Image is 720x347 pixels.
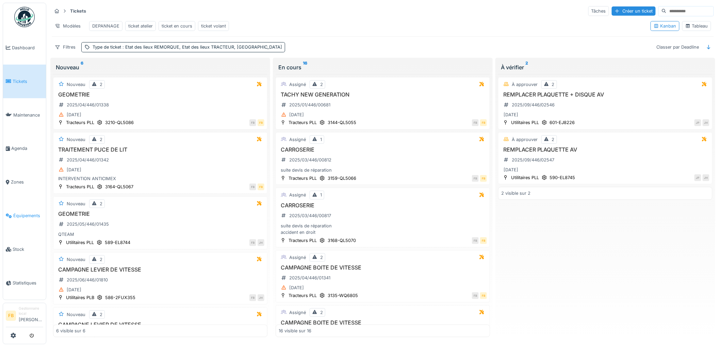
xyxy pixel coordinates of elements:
div: Assigné [289,192,306,198]
div: INTERVENTION ANTICIMEX [56,175,264,182]
div: 2025/01/446/00681 [289,102,330,108]
div: JH [258,239,264,246]
div: En cours [278,63,487,71]
div: Nouveau [56,63,265,71]
div: Classer par Deadline [654,42,702,52]
div: 2025/03/446/00812 [289,157,331,163]
div: JH [703,119,709,126]
div: 2 [552,136,555,143]
div: Tracteurs PLL [289,237,317,244]
div: FB [480,237,487,244]
div: 589-EL8744 [105,239,130,246]
div: 2025/06/446/01810 [67,277,108,283]
h3: CAMPAGNE LEVIER DE VITESSE [56,322,264,328]
div: [DATE] [67,287,81,293]
div: 3210-QL5086 [105,119,134,126]
div: JH [258,294,264,301]
div: FB [480,292,487,299]
a: Dashboard [3,31,46,65]
div: 2 [100,311,102,318]
div: 2025/04/446/01338 [67,102,109,108]
div: FB [472,119,479,126]
div: [DATE] [67,167,81,173]
div: QTEAM [56,231,264,238]
div: 2 [320,81,323,88]
div: 2 visible sur 2 [501,190,530,196]
div: FB [472,237,479,244]
div: FB [472,175,479,182]
div: Utilitaires PLB [66,294,94,301]
div: À vérifier [501,63,710,71]
div: 2025/05/446/01435 [67,221,109,227]
li: FB [6,311,16,321]
div: 2 [320,309,323,316]
div: [DATE] [289,284,304,291]
div: Kanban [654,23,676,29]
div: 16 visible sur 16 [279,328,311,334]
div: 2 [320,254,323,261]
span: Stock [13,246,43,253]
div: 2 [100,81,102,88]
h3: CAMPAGNE BOITE DE VITESSE [279,264,487,271]
div: 2025/04/446/01341 [289,275,330,281]
div: ticket atelier [128,23,153,29]
div: [DATE] [289,111,304,118]
div: Tâches [588,6,609,16]
div: FB [480,175,487,182]
div: [DATE] [504,167,518,173]
div: Assigné [289,136,306,143]
div: Tracteurs PLL [66,184,94,190]
h3: GEOMETRIE [56,211,264,217]
div: Nouveau [67,201,85,207]
div: À approuver [512,136,538,143]
a: Agenda [3,132,46,166]
div: 2 [100,136,102,143]
div: 3159-QL5066 [328,175,356,181]
h3: CAMPAGNE BOITE DE VITESSE [279,319,487,326]
div: 586-2FUX355 [105,294,135,301]
sup: 16 [303,63,307,71]
div: 590-EL8745 [550,174,575,181]
div: Utilitaires PLL [511,174,539,181]
div: 3168-QL5070 [328,237,356,244]
div: 2025/03/446/00817 [289,212,331,219]
div: ticket volant [201,23,226,29]
div: FB [249,184,256,190]
div: 2 [100,201,102,207]
sup: 2 [525,63,528,71]
h3: TACHY NEW GENERATION [279,91,487,98]
span: Statistiques [13,280,43,286]
div: JP [694,174,701,181]
div: Tracteurs PLL [289,119,317,126]
div: Assigné [289,309,306,316]
div: Type de ticket [93,44,282,50]
div: Nouveau [67,136,85,143]
h3: REMPLACER PLAQUETTE AV [501,146,709,153]
div: 2 [100,256,102,263]
div: Tracteurs PLL [289,175,317,181]
div: [DATE] [504,111,518,118]
div: 2025/09/446/02547 [512,157,555,163]
span: Équipements [13,212,43,219]
a: Maintenance [3,98,46,132]
div: suite devis de réparation [279,167,487,173]
strong: Tickets [67,8,89,14]
div: Assigné [289,81,306,88]
div: 3144-QL5055 [328,119,356,126]
sup: 6 [81,63,83,71]
h3: CAMPAGNE LEVIER DE VITESSE [56,266,264,273]
span: Dashboard [12,45,43,51]
div: Utilitaires PLL [511,119,539,126]
span: : Etat des lieux REMORQUE, Etat des lieux TRACTEUR, [GEOGRAPHIC_DATA] [121,45,282,50]
h3: CARROSERIE [279,202,487,209]
div: 3135-WQ6805 [328,292,358,299]
div: 2 [552,81,555,88]
a: Zones [3,166,46,199]
div: FB [480,119,487,126]
span: Maintenance [13,112,43,118]
div: Créer un ticket [612,6,656,16]
a: FB Gestionnaire local[PERSON_NAME] [6,306,43,327]
div: 3164-QL5067 [105,184,133,190]
div: 601-EJ8226 [550,119,575,126]
div: Modèles [52,21,84,31]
